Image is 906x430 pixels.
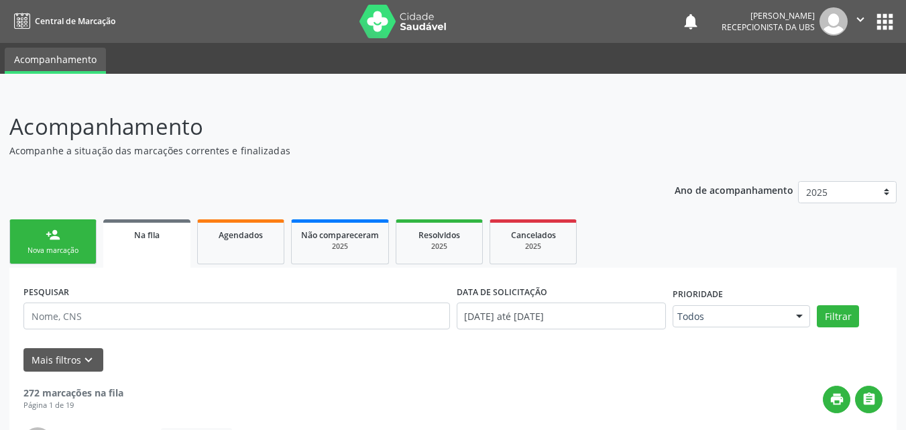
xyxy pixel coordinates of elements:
div: 2025 [406,241,473,252]
label: Prioridade [673,284,723,305]
p: Ano de acompanhamento [675,181,793,198]
button:  [855,386,883,413]
span: Central de Marcação [35,15,115,27]
p: Acompanhamento [9,110,630,144]
i: keyboard_arrow_down [81,353,96,368]
button: Mais filtroskeyboard_arrow_down [23,348,103,372]
div: 2025 [500,241,567,252]
span: Resolvidos [418,229,460,241]
span: Agendados [219,229,263,241]
div: [PERSON_NAME] [722,10,815,21]
strong: 272 marcações na fila [23,386,123,399]
img: img [819,7,848,36]
i:  [853,12,868,27]
p: Acompanhe a situação das marcações correntes e finalizadas [9,144,630,158]
span: Cancelados [511,229,556,241]
div: Página 1 de 19 [23,400,123,411]
a: Acompanhamento [5,48,106,74]
i: print [830,392,844,407]
a: Central de Marcação [9,10,115,32]
button: Filtrar [817,305,859,328]
input: Nome, CNS [23,303,450,329]
button: print [823,386,850,413]
input: Selecione um intervalo [457,303,667,329]
label: PESQUISAR [23,282,69,303]
span: Não compareceram [301,229,379,241]
i:  [862,392,876,407]
span: Todos [677,310,783,323]
div: 2025 [301,241,379,252]
button: notifications [681,12,700,31]
div: Nova marcação [19,246,87,256]
label: DATA DE SOLICITAÇÃO [457,282,547,303]
span: Recepcionista da UBS [722,21,815,33]
span: Na fila [134,229,160,241]
button:  [848,7,873,36]
button: apps [873,10,897,34]
div: person_add [46,227,60,242]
